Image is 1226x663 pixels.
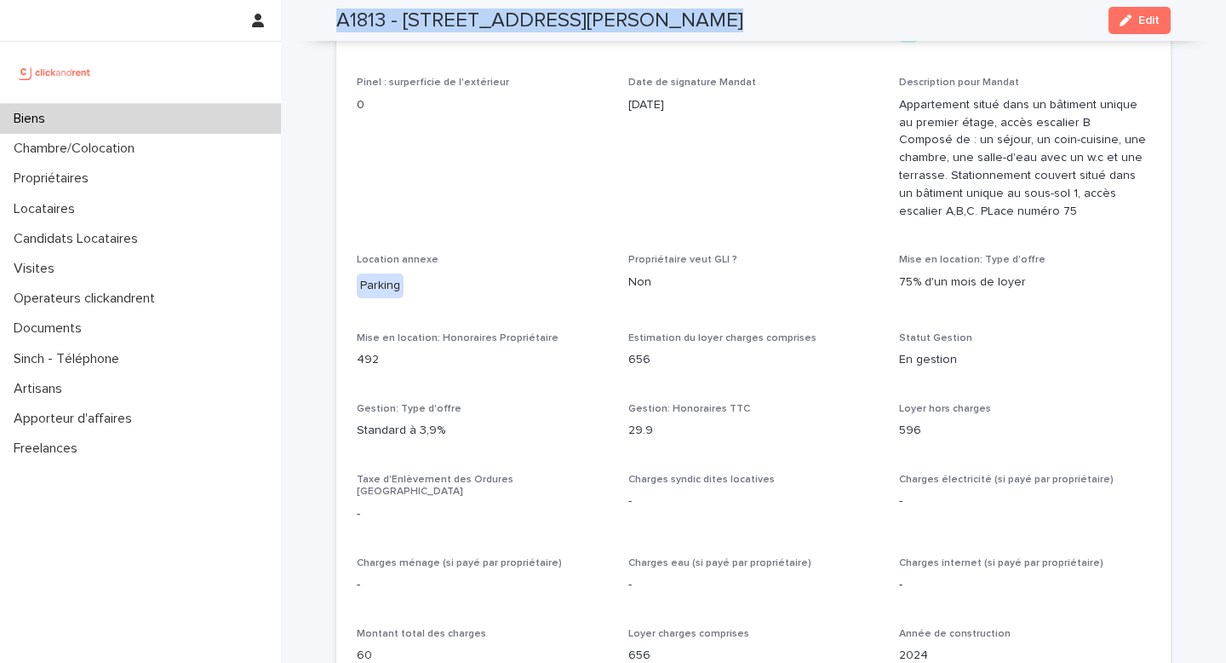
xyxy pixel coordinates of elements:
[357,505,608,523] p: -
[1138,14,1160,26] span: Edit
[628,629,749,639] span: Loyer charges comprises
[628,274,879,291] p: Non
[628,96,879,114] p: [DATE]
[357,422,608,440] p: Standard à 3,9%
[628,255,737,265] span: Propriétaire veut GLI ?
[899,422,1150,440] p: 596
[7,201,89,217] p: Locataires
[7,441,91,457] p: Freelances
[899,274,1150,291] p: 75% d'un mois de loyer
[336,9,743,33] h2: A1813 - [STREET_ADDRESS][PERSON_NAME]
[628,576,879,594] p: -
[899,493,1150,510] p: -
[7,320,95,337] p: Documents
[357,404,461,414] span: Gestion: Type d'offre
[899,78,1019,88] span: Description pour Mandat
[7,351,133,367] p: Sinch - Téléphone
[357,333,559,343] span: Mise en location: Honoraires Propriétaire
[7,231,152,247] p: Candidats Locataires
[357,96,608,114] p: 0
[628,422,879,440] p: 29.9
[357,475,513,497] span: Taxe d'Enlèvement des Ordures [GEOGRAPHIC_DATA]
[357,78,509,88] span: Pinel : surperficie de l'extérieur
[7,381,76,397] p: Artisans
[14,55,96,89] img: UCB0brd3T0yccxBKYDjQ
[357,558,562,568] span: Charges ménage (si payé par propriétaire)
[899,576,1150,594] p: -
[7,141,148,157] p: Chambre/Colocation
[899,404,991,414] span: Loyer hors charges
[628,333,816,343] span: Estimation du loyer charges comprises
[357,274,404,298] div: Parking
[628,351,879,369] p: 656
[357,576,608,594] p: -
[899,96,1150,221] p: Appartement situé dans un bâtiment unique au premier étage, accès escalier B Composé de : un séjo...
[628,404,750,414] span: Gestion: Honoraires TTC
[628,475,775,485] span: Charges syndic dites locatives
[7,111,59,127] p: Biens
[7,261,68,277] p: Visites
[357,629,486,639] span: Montant total des charges
[899,475,1114,485] span: Charges électricité (si payé par propriétaire)
[7,291,169,307] p: Operateurs clickandrent
[899,255,1046,265] span: Mise en location: Type d'offre
[357,351,608,369] p: 492
[7,170,102,187] p: Propriétaires
[357,255,438,265] span: Location annexe
[628,558,811,568] span: Charges eau (si payé par propriétaire)
[7,411,146,427] p: Apporteur d'affaires
[628,78,756,88] span: Date de signature Mandat
[899,558,1103,568] span: Charges internet (si payé par propriétaire)
[899,629,1011,639] span: Année de construction
[628,493,879,510] p: -
[1109,7,1171,34] button: Edit
[899,333,972,343] span: Statut Gestion
[899,351,1150,369] p: En gestion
